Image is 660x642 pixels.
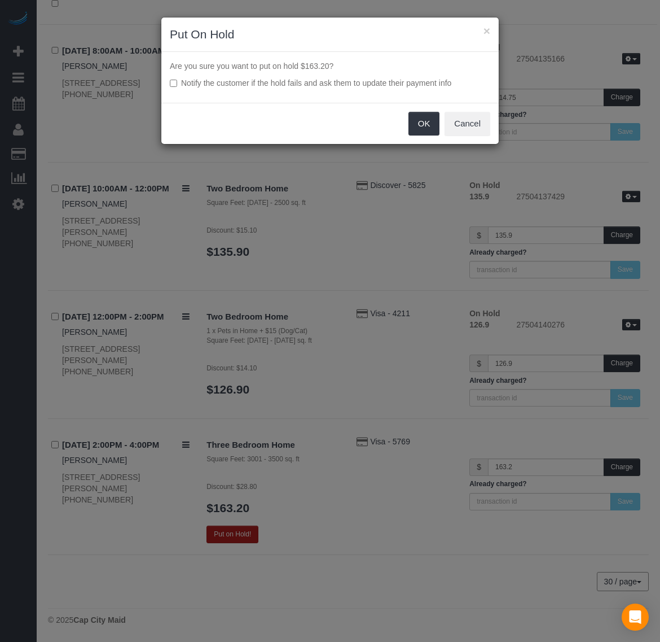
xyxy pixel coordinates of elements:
button: OK [408,112,440,136]
h3: Put On Hold [170,26,490,43]
label: Notify the customer if the hold fails and ask them to update their payment info [170,77,490,89]
div: Open Intercom Messenger [622,604,649,631]
button: × [483,25,490,37]
button: Cancel [445,112,490,136]
span: Are you sure you want to put on hold $163.20? [170,62,333,71]
input: Notify the customer if the hold fails and ask them to update their payment info [170,80,177,87]
sui-modal: Put On Hold [161,18,499,144]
